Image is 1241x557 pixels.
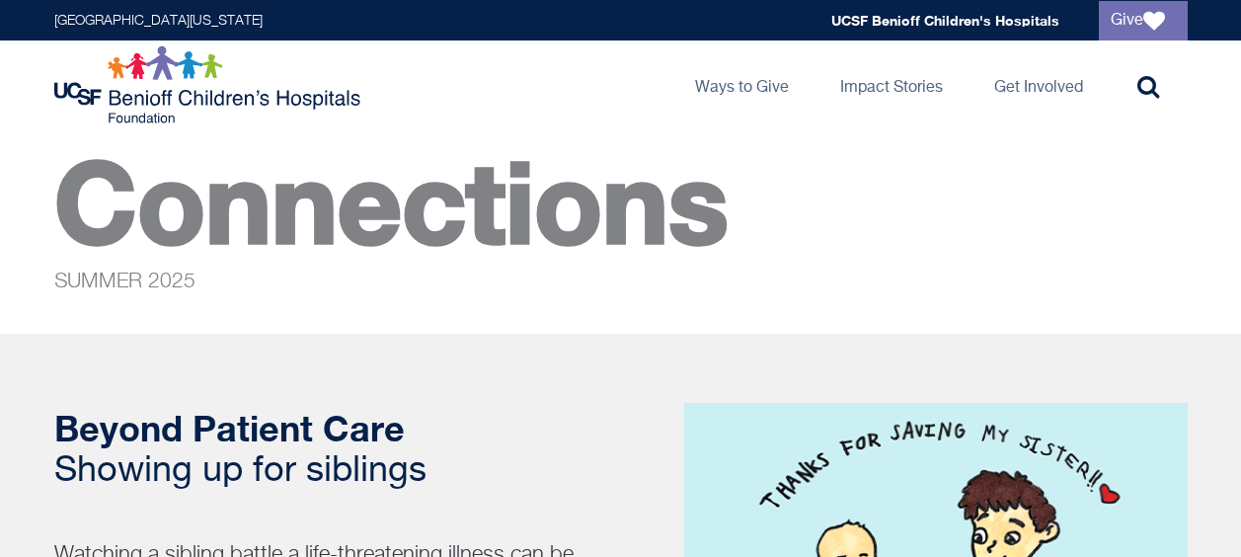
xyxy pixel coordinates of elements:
p: Connections [54,179,1188,304]
a: Give [1099,1,1188,40]
span: SUMMER 2025 [54,272,195,292]
img: Logo for UCSF Benioff Children's Hospitals Foundation [54,45,365,124]
a: Ways to Give [679,40,805,129]
strong: Beyond Patient Care [54,407,405,449]
a: UCSF Benioff Children's Hospitals [831,12,1059,29]
a: Impact Stories [824,40,959,129]
a: Get Involved [978,40,1099,129]
a: [GEOGRAPHIC_DATA][US_STATE] [54,14,263,28]
h2: Showing up for siblings [54,409,617,491]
